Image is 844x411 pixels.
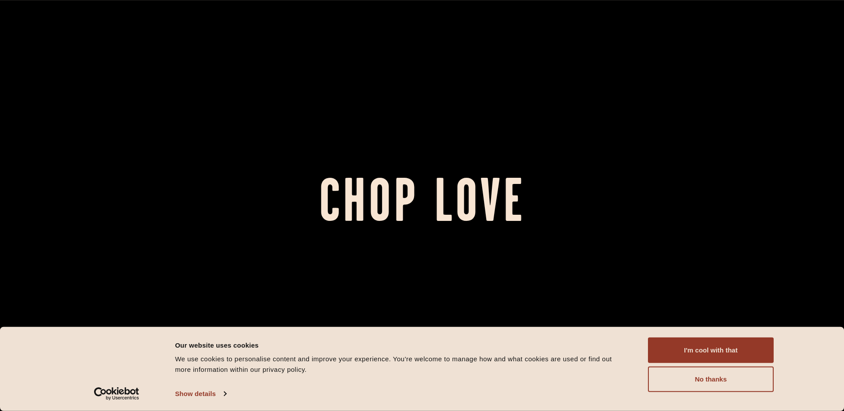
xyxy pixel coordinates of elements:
[648,338,774,363] button: I'm cool with that
[78,387,155,400] a: Usercentrics Cookiebot - opens in a new window
[175,354,628,375] div: We use cookies to personalise content and improve your experience. You're welcome to manage how a...
[175,387,226,400] a: Show details
[175,340,628,350] div: Our website uses cookies
[648,367,774,392] button: No thanks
